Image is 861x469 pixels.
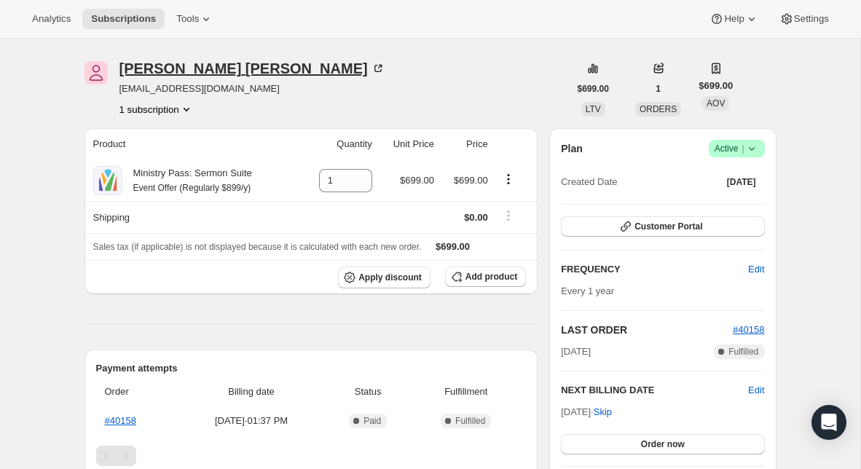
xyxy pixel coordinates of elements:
[561,262,748,277] h2: FREQUENCY
[748,262,764,277] span: Edit
[561,141,583,156] h2: Plan
[445,267,526,287] button: Add product
[400,175,434,186] span: $699.00
[569,79,618,99] button: $699.00
[133,183,251,193] small: Event Offer (Regularly $899/y)
[561,285,614,296] span: Every 1 year
[656,83,661,95] span: 1
[119,102,194,117] button: Product actions
[464,212,488,223] span: $0.00
[748,383,764,398] button: Edit
[641,438,685,450] span: Order now
[330,385,406,399] span: Status
[455,415,485,427] span: Fulfilled
[594,405,612,419] span: Skip
[377,128,439,160] th: Unit Price
[84,61,108,84] span: Joel McMakin
[176,13,199,25] span: Tools
[561,216,764,237] button: Customer Portal
[181,414,321,428] span: [DATE] · 01:37 PM
[585,401,621,424] button: Skip
[718,172,765,192] button: [DATE]
[299,128,377,160] th: Quantity
[733,324,764,335] a: #40158
[701,9,767,29] button: Help
[561,406,612,417] span: [DATE] ·
[561,175,617,189] span: Created Date
[96,361,527,376] h2: Payment attempts
[436,241,470,252] span: $699.00
[96,376,178,408] th: Order
[119,61,385,76] div: [PERSON_NAME] [PERSON_NAME]
[414,385,517,399] span: Fulfillment
[561,323,733,337] h2: LAST ORDER
[497,208,520,224] button: Shipping actions
[561,344,591,359] span: [DATE]
[439,128,492,160] th: Price
[338,267,430,288] button: Apply discount
[699,79,733,93] span: $699.00
[497,171,520,187] button: Product actions
[168,9,222,29] button: Tools
[634,221,702,232] span: Customer Portal
[91,13,156,25] span: Subscriptions
[105,415,136,426] a: #40158
[561,434,764,454] button: Order now
[93,242,422,252] span: Sales tax (if applicable) is not displayed because it is calculated with each new order.
[358,272,422,283] span: Apply discount
[561,383,748,398] h2: NEXT BILLING DATE
[794,13,829,25] span: Settings
[771,9,838,29] button: Settings
[465,271,517,283] span: Add product
[82,9,165,29] button: Subscriptions
[84,128,299,160] th: Product
[728,346,758,358] span: Fulfilled
[647,79,669,99] button: 1
[23,9,79,29] button: Analytics
[578,83,609,95] span: $699.00
[739,258,773,281] button: Edit
[811,405,846,440] div: Open Intercom Messenger
[84,201,299,233] th: Shipping
[181,385,321,399] span: Billing date
[454,175,488,186] span: $699.00
[733,323,764,337] button: #40158
[640,104,677,114] span: ORDERS
[586,104,601,114] span: LTV
[32,13,71,25] span: Analytics
[363,415,381,427] span: Paid
[96,446,527,466] nav: Pagination
[727,176,756,188] span: [DATE]
[119,82,385,96] span: [EMAIL_ADDRESS][DOMAIN_NAME]
[93,166,122,195] img: product img
[742,143,744,154] span: |
[724,13,744,25] span: Help
[707,98,725,109] span: AOV
[122,166,252,195] div: Ministry Pass: Sermon Suite
[715,141,759,156] span: Active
